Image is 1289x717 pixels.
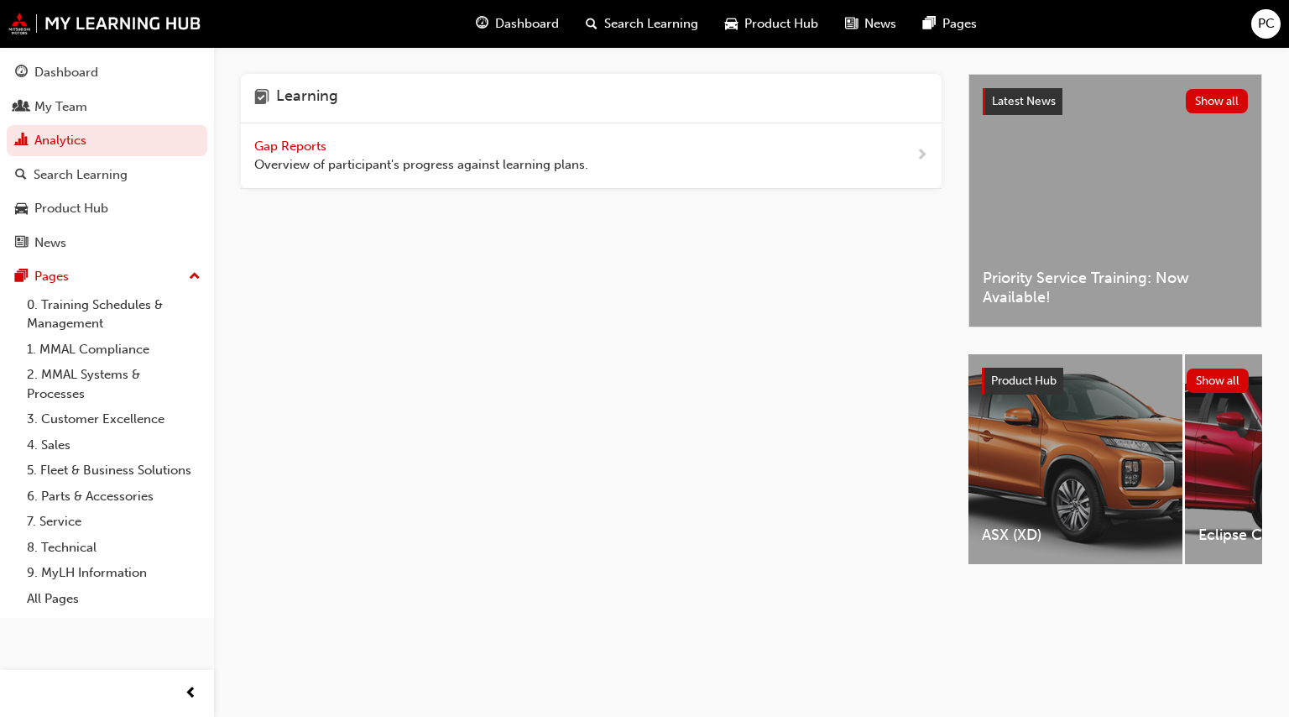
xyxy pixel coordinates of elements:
div: News [34,233,66,253]
a: 3. Customer Excellence [20,406,207,432]
a: Latest NewsShow all [983,88,1248,115]
span: pages-icon [923,13,936,34]
div: Dashboard [34,63,98,82]
span: Dashboard [495,14,559,34]
button: Pages [7,261,207,292]
span: Search Learning [604,14,698,34]
span: news-icon [845,13,858,34]
span: Overview of participant's progress against learning plans. [254,155,588,175]
div: My Team [34,97,87,117]
a: 7. Service [20,509,207,535]
a: News [7,228,207,259]
span: car-icon [15,201,28,217]
span: Pages [942,14,977,34]
a: Product Hub [7,193,207,224]
img: mmal [8,13,201,34]
span: people-icon [15,100,28,115]
a: guage-iconDashboard [462,7,572,41]
span: Gap Reports [254,139,330,154]
span: chart-icon [15,133,28,149]
div: Product Hub [34,199,108,218]
a: car-iconProduct Hub [712,7,832,41]
a: ASX (XD) [968,354,1182,564]
a: All Pages [20,586,207,612]
span: next-icon [916,145,928,166]
button: Show all [1187,369,1250,393]
span: up-icon [189,266,201,288]
span: guage-icon [476,13,488,34]
span: car-icon [725,13,738,34]
a: Latest NewsShow allPriority Service Training: Now Available! [968,74,1262,327]
span: Priority Service Training: Now Available! [983,269,1248,306]
a: Analytics [7,125,207,156]
span: guage-icon [15,65,28,81]
a: 2. MMAL Systems & Processes [20,362,207,406]
a: 0. Training Schedules & Management [20,292,207,337]
span: PC [1258,14,1275,34]
button: DashboardMy TeamAnalyticsSearch LearningProduct HubNews [7,54,207,261]
a: 9. MyLH Information [20,560,207,586]
h4: Learning [276,87,338,109]
a: 6. Parts & Accessories [20,484,207,510]
span: news-icon [15,236,28,251]
span: Latest News [992,94,1056,108]
div: Pages [34,267,69,286]
span: News [864,14,896,34]
span: pages-icon [15,270,28,285]
a: Search Learning [7,160,207,191]
button: Show all [1186,89,1249,113]
span: prev-icon [185,683,197,704]
span: Product Hub [991,374,1057,388]
div: Search Learning [34,165,128,185]
a: Product HubShow all [982,368,1249,395]
a: 5. Fleet & Business Solutions [20,458,207,484]
span: Product Hub [744,14,818,34]
a: Dashboard [7,57,207,88]
a: search-iconSearch Learning [572,7,712,41]
a: 4. Sales [20,432,207,458]
span: ASX (XD) [982,526,1169,545]
a: 8. Technical [20,535,207,561]
span: learning-icon [254,87,269,109]
span: search-icon [586,13,598,34]
button: PC [1251,9,1281,39]
a: My Team [7,92,207,123]
a: 1. MMAL Compliance [20,337,207,363]
span: search-icon [15,168,27,183]
a: Gap Reports Overview of participant's progress against learning plans.next-icon [241,123,942,189]
a: pages-iconPages [910,7,990,41]
a: news-iconNews [832,7,910,41]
